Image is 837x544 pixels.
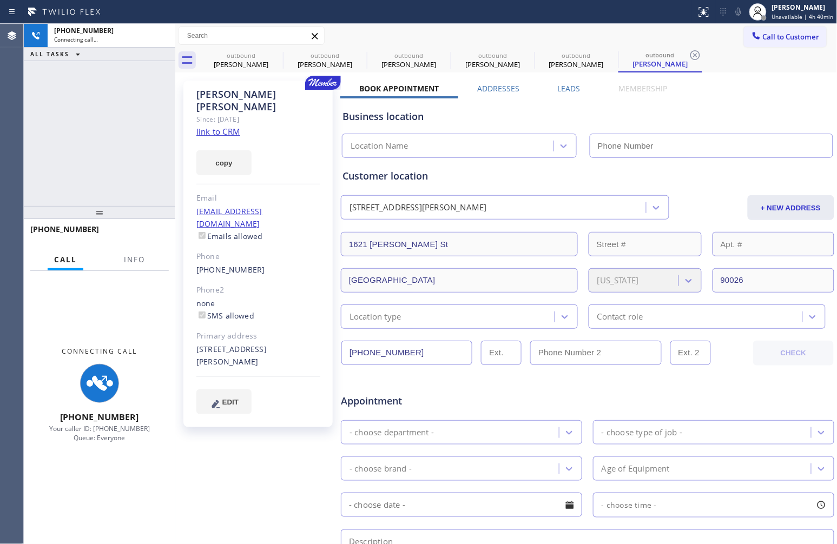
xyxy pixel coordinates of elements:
div: - choose brand - [350,462,412,475]
input: Apt. # [713,232,834,256]
div: outbound [452,51,533,59]
div: outbound [284,51,366,59]
div: - choose department - [350,426,434,439]
div: Location type [350,310,401,323]
label: Emails allowed [196,231,263,241]
span: ALL TASKS [30,50,69,58]
div: outbound [200,51,282,59]
input: Phone Number [590,134,833,158]
a: link to CRM [196,126,240,137]
div: [PERSON_NAME] [368,59,450,69]
div: outbound [619,51,701,59]
span: EDIT [222,398,239,406]
div: [PERSON_NAME] [PERSON_NAME] [196,88,320,113]
div: outbound [536,51,617,59]
input: ZIP [713,268,834,293]
label: Addresses [477,83,519,94]
span: Call to Customer [763,32,820,42]
label: SMS allowed [196,310,254,321]
span: Call [54,255,77,264]
span: [PHONE_NUMBER] [54,26,114,35]
input: Ext. 2 [670,341,711,365]
button: + NEW ADDRESS [748,195,834,220]
input: City [341,268,578,293]
div: outbound [368,51,450,59]
button: Info [117,249,151,270]
div: [STREET_ADDRESS][PERSON_NAME] [350,202,487,214]
input: SMS allowed [199,311,206,319]
div: Since: [DATE] [196,113,320,125]
div: [PERSON_NAME] [619,59,701,69]
span: Info [124,255,145,264]
span: [PHONE_NUMBER] [61,411,139,423]
input: Search [179,27,324,44]
div: Location Name [351,140,408,152]
input: Street # [589,232,702,256]
div: Nancy Dubinsky [619,48,701,71]
span: Connecting call… [54,36,98,43]
div: Nancy Dubinsky [452,48,533,72]
button: CHECK [753,341,833,366]
div: [PERSON_NAME] [772,3,834,12]
div: Contact role [597,310,643,323]
button: ALL TASKS [24,48,91,61]
label: Leads [558,83,581,94]
div: [PERSON_NAME] [452,59,533,69]
input: Address [341,232,578,256]
input: Phone Number 2 [530,341,661,365]
div: [PERSON_NAME] [284,59,366,69]
input: Ext. [481,341,522,365]
label: Book Appointment [359,83,439,94]
input: Emails allowed [199,232,206,239]
div: [PERSON_NAME] [536,59,617,69]
div: Primary address [196,330,320,342]
button: EDIT [196,389,252,414]
div: Customer location [342,169,833,183]
div: Age of Equipment [602,462,670,475]
div: Email [196,192,320,204]
span: Unavailable | 4h 40min [772,13,834,21]
div: Nancy Dubinsky [368,48,450,72]
div: Xin Xin [200,48,282,72]
span: Appointment [341,394,504,408]
label: Membership [618,83,667,94]
span: Your caller ID: [PHONE_NUMBER] Queue: Everyone [49,424,150,442]
a: [PHONE_NUMBER] [196,264,265,275]
div: - choose type of job - [602,426,682,439]
div: [PERSON_NAME] [200,59,282,69]
span: - choose time - [602,500,657,510]
span: Connecting Call [62,347,137,356]
button: Call [48,249,83,270]
a: [EMAIL_ADDRESS][DOMAIN_NAME] [196,206,262,229]
div: Nancy Dubinsky [536,48,617,72]
input: - choose date - [341,493,582,517]
input: Phone Number [341,341,472,365]
div: Phone2 [196,284,320,296]
div: Phone [196,250,320,263]
span: [PHONE_NUMBER] [30,224,99,234]
button: Mute [731,4,746,19]
button: copy [196,150,252,175]
div: [STREET_ADDRESS][PERSON_NAME] [196,343,320,368]
button: Call to Customer [744,26,827,47]
div: Nancy Dubinsky [284,48,366,72]
div: Business location [342,109,833,124]
div: none [196,297,320,322]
